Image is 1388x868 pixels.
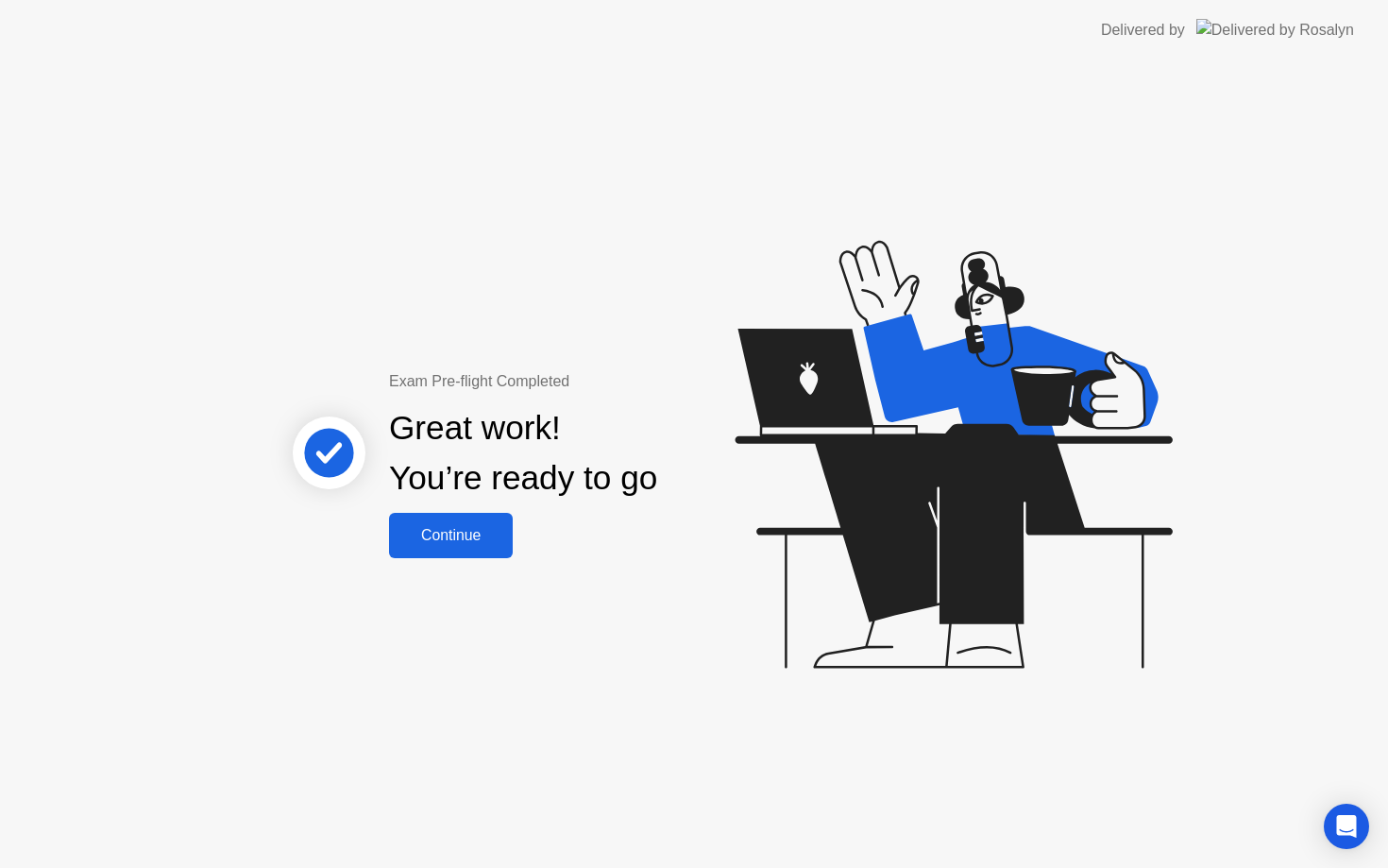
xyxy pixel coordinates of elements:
[1101,19,1185,42] div: Delivered by
[1324,804,1369,849] div: Open Intercom Messenger
[395,527,507,544] div: Continue
[389,403,657,503] div: Great work! You’re ready to go
[1196,19,1354,41] img: Delivered by Rosalyn
[389,370,779,393] div: Exam Pre-flight Completed
[389,513,513,558] button: Continue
